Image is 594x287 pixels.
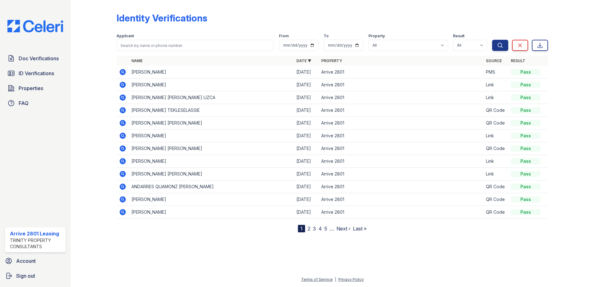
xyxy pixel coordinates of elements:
[319,180,484,193] td: Arrive 2801
[129,168,294,180] td: [PERSON_NAME] [PERSON_NAME]
[319,117,484,130] td: Arrive 2801
[313,225,316,232] a: 3
[321,58,342,63] a: Property
[483,168,508,180] td: Link
[353,225,367,232] a: Last »
[2,20,68,32] img: CE_Logo_Blue-a8612792a0a2168367f1c8372b55b34899dd931a85d93a1a3d3e32e68fde9ad4.png
[294,193,319,206] td: [DATE]
[294,155,319,168] td: [DATE]
[319,193,484,206] td: Arrive 2801
[511,107,541,113] div: Pass
[294,66,319,79] td: [DATE]
[483,142,508,155] td: QR Code
[129,155,294,168] td: [PERSON_NAME]
[10,230,63,237] div: Arrive 2801 Leasing
[129,117,294,130] td: [PERSON_NAME] [PERSON_NAME]
[131,58,143,63] a: Name
[19,84,43,92] span: Properties
[294,180,319,193] td: [DATE]
[294,130,319,142] td: [DATE]
[298,225,305,232] div: 1
[511,94,541,101] div: Pass
[319,130,484,142] td: Arrive 2801
[483,117,508,130] td: QR Code
[319,79,484,91] td: Arrive 2801
[324,225,327,232] a: 5
[511,196,541,203] div: Pass
[294,168,319,180] td: [DATE]
[129,142,294,155] td: [PERSON_NAME] [PERSON_NAME]
[483,155,508,168] td: Link
[368,34,385,39] label: Property
[511,158,541,164] div: Pass
[483,193,508,206] td: QR Code
[129,91,294,104] td: [PERSON_NAME] [PERSON_NAME] LIZCA
[511,209,541,215] div: Pass
[296,58,311,63] a: Date ▼
[19,55,59,62] span: Doc Verifications
[336,225,350,232] a: Next ›
[319,155,484,168] td: Arrive 2801
[129,180,294,193] td: ANDARRES QUAMONZ [PERSON_NAME]
[294,91,319,104] td: [DATE]
[338,277,364,282] a: Privacy Policy
[511,145,541,152] div: Pass
[5,67,66,80] a: ID Verifications
[511,133,541,139] div: Pass
[319,168,484,180] td: Arrive 2801
[301,277,333,282] a: Terms of Service
[511,82,541,88] div: Pass
[511,171,541,177] div: Pass
[294,79,319,91] td: [DATE]
[319,104,484,117] td: Arrive 2801
[10,237,63,250] div: Trinity Property Consultants
[129,130,294,142] td: [PERSON_NAME]
[2,255,68,267] a: Account
[129,206,294,219] td: [PERSON_NAME]
[294,117,319,130] td: [DATE]
[319,142,484,155] td: Arrive 2801
[319,206,484,219] td: Arrive 2801
[319,91,484,104] td: Arrive 2801
[19,70,54,77] span: ID Verifications
[117,12,207,24] div: Identity Verifications
[129,193,294,206] td: [PERSON_NAME]
[117,40,274,51] input: Search by name or phone number
[483,104,508,117] td: QR Code
[483,130,508,142] td: Link
[2,270,68,282] a: Sign out
[5,97,66,109] a: FAQ
[294,104,319,117] td: [DATE]
[117,34,134,39] label: Applicant
[294,142,319,155] td: [DATE]
[483,206,508,219] td: QR Code
[129,79,294,91] td: [PERSON_NAME]
[511,69,541,75] div: Pass
[486,58,502,63] a: Source
[483,91,508,104] td: Link
[335,277,336,282] div: |
[483,79,508,91] td: Link
[279,34,289,39] label: From
[129,66,294,79] td: [PERSON_NAME]
[318,225,322,232] a: 4
[324,34,329,39] label: To
[5,82,66,94] a: Properties
[511,58,525,63] a: Result
[483,66,508,79] td: PMS
[308,225,310,232] a: 2
[19,99,29,107] span: FAQ
[294,206,319,219] td: [DATE]
[16,272,35,280] span: Sign out
[330,225,334,232] span: …
[483,180,508,193] td: QR Code
[129,104,294,117] td: [PERSON_NAME] TEKLESELASSIE
[453,34,464,39] label: Result
[16,257,36,265] span: Account
[511,120,541,126] div: Pass
[5,52,66,65] a: Doc Verifications
[319,66,484,79] td: Arrive 2801
[511,184,541,190] div: Pass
